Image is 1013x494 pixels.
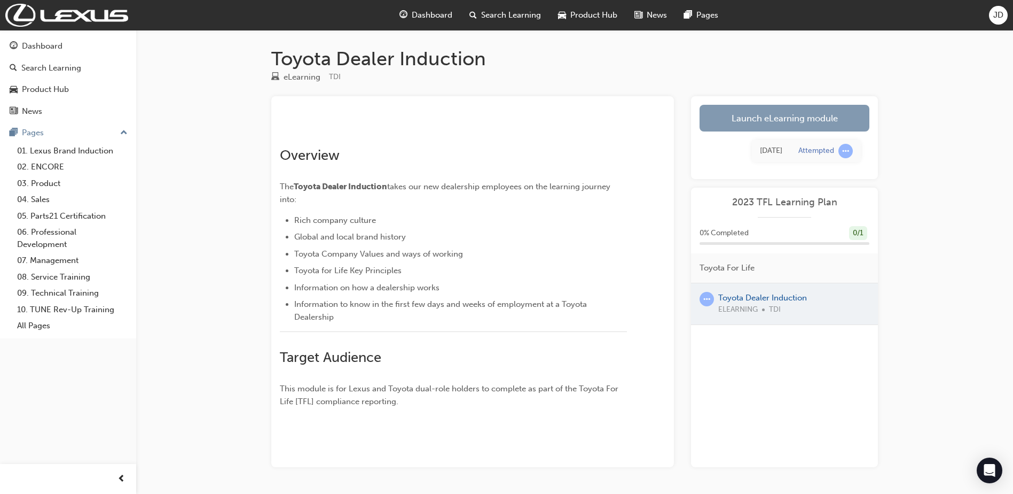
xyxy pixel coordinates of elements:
[13,143,132,159] a: 01. Lexus Brand Induction
[117,473,125,486] span: prev-icon
[294,182,387,191] span: Toyota Dealer Induction
[4,80,132,99] a: Product Hub
[399,9,407,22] span: guage-icon
[10,128,18,138] span: pages-icon
[21,62,81,74] div: Search Learning
[412,9,452,21] span: Dashboard
[391,4,461,26] a: guage-iconDashboard
[696,9,718,21] span: Pages
[280,384,621,406] span: This module is for Lexus and Toyota dual-role holders to complete as part of the Toyota For Life ...
[549,4,626,26] a: car-iconProduct Hub
[10,64,17,73] span: search-icon
[684,9,692,22] span: pages-icon
[977,458,1002,483] div: Open Intercom Messenger
[13,159,132,175] a: 02. ENCORE
[700,292,714,306] span: learningRecordVerb_ATTEMPT-icon
[10,85,18,95] span: car-icon
[13,285,132,302] a: 09. Technical Training
[13,318,132,334] a: All Pages
[461,4,549,26] a: search-iconSearch Learning
[271,73,279,82] span: learningResourceType_ELEARNING-icon
[284,71,320,83] div: eLearning
[271,71,320,84] div: Type
[4,34,132,123] button: DashboardSearch LearningProduct HubNews
[294,215,376,225] span: Rich company culture
[10,107,18,117] span: news-icon
[294,249,463,259] span: Toyota Company Values and ways of working
[634,9,642,22] span: news-icon
[647,9,667,21] span: News
[13,269,132,285] a: 08. Service Training
[280,182,612,204] span: takes our new dealership employees on the learning journey into:
[294,232,406,242] span: Global and local brand history
[13,252,132,269] a: 07. Management
[469,9,477,22] span: search-icon
[10,42,18,51] span: guage-icon
[4,58,132,78] a: Search Learning
[329,72,341,81] span: Learning resource code
[13,302,132,318] a: 10. TUNE Rev-Up Training
[700,262,755,274] span: Toyota For Life
[22,127,44,139] div: Pages
[838,144,853,158] span: learningRecordVerb_ATTEMPT-icon
[22,105,42,118] div: News
[700,196,869,209] a: 2023 TFL Learning Plan
[13,191,132,208] a: 04. Sales
[271,47,878,71] h1: Toyota Dealer Induction
[700,105,869,132] a: Launch eLearning module
[760,145,782,157] div: Mon Sep 29 2025 14:42:59 GMT+1000 (Australian Eastern Standard Time)
[798,146,834,156] div: Attempted
[294,299,589,322] span: Information to know in the first few days and weeks of employment at a Toyota Dealership
[294,266,402,275] span: Toyota for Life Key Principles
[849,226,867,241] div: 0 / 1
[570,9,617,21] span: Product Hub
[993,9,1003,21] span: JD
[13,208,132,225] a: 05. Parts21 Certification
[4,36,132,56] a: Dashboard
[280,147,340,164] span: Overview
[22,40,62,52] div: Dashboard
[13,175,132,192] a: 03. Product
[700,227,749,240] span: 0 % Completed
[4,123,132,143] button: Pages
[676,4,727,26] a: pages-iconPages
[294,283,439,292] span: Information on how a dealership works
[558,9,566,22] span: car-icon
[280,182,294,191] span: The
[989,6,1008,25] button: JD
[626,4,676,26] a: news-iconNews
[280,349,381,366] span: Target Audience
[13,224,132,252] a: 06. Professional Development
[4,102,132,121] a: News
[22,83,69,96] div: Product Hub
[120,126,128,140] span: up-icon
[481,9,541,21] span: Search Learning
[5,4,128,27] img: Trak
